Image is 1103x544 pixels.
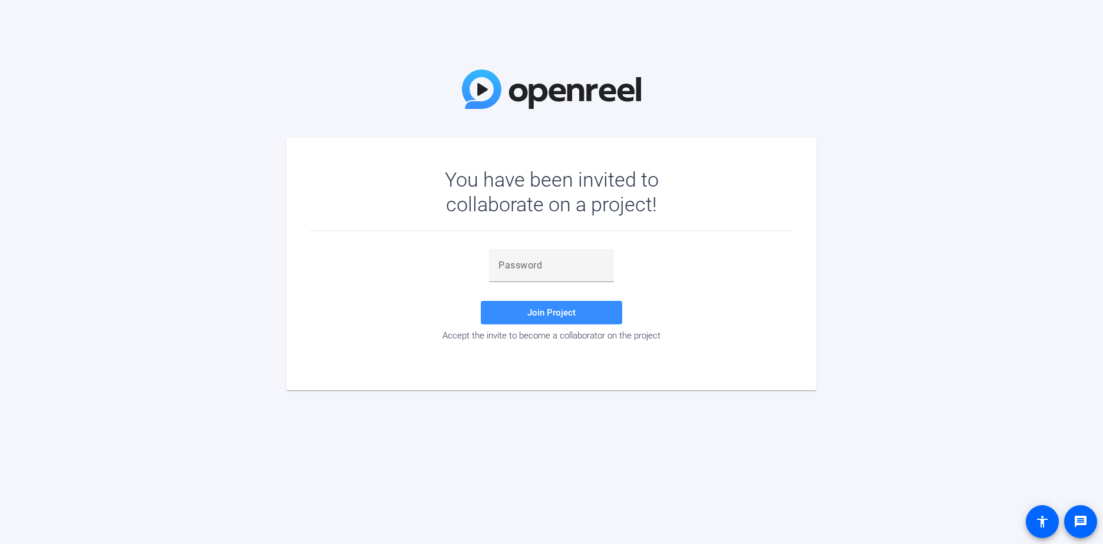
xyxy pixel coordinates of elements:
[462,69,641,109] img: OpenReel Logo
[1074,515,1088,529] mat-icon: message
[411,167,693,217] div: You have been invited to collaborate on a project!
[498,258,605,273] input: Password
[481,301,622,324] button: Join Project
[310,330,793,341] div: Accept the invite to become a collaborator on the project
[527,307,576,318] span: Join Project
[1035,515,1049,529] mat-icon: accessibility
